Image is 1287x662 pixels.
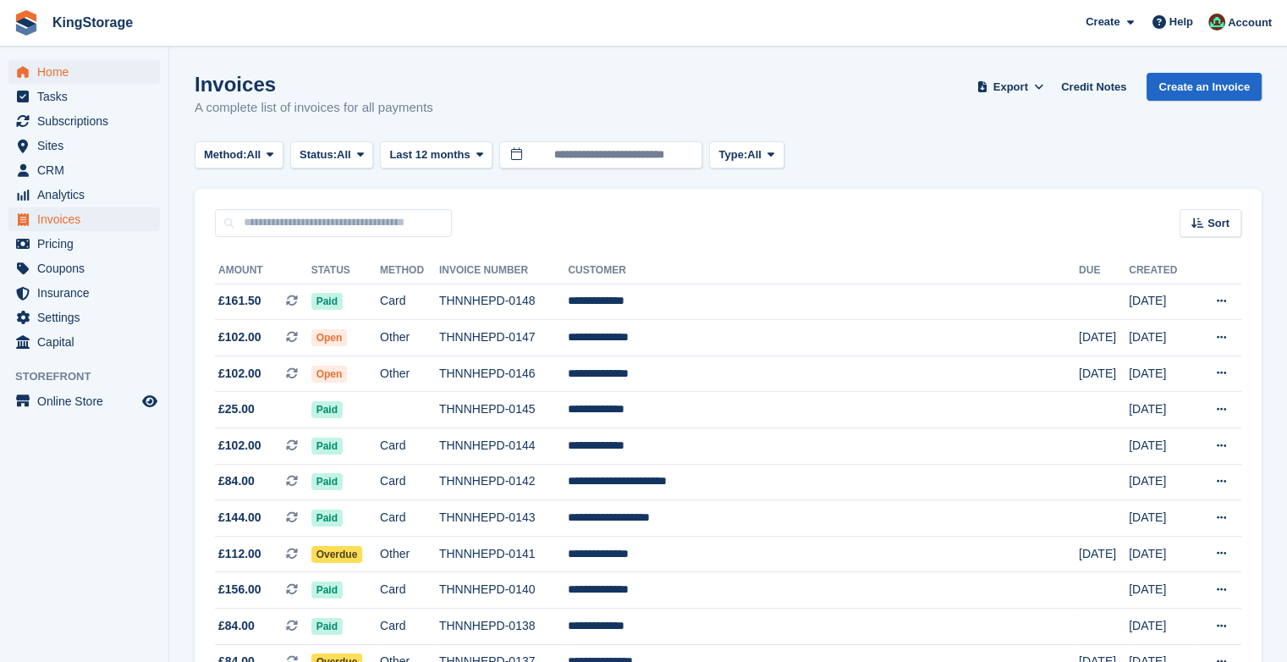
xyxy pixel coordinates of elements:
span: Export [993,79,1028,96]
td: [DATE] [1079,536,1129,572]
span: Help [1169,14,1193,30]
span: All [337,146,351,163]
span: Online Store [37,389,139,413]
span: Settings [37,306,139,329]
span: Open [311,366,348,383]
span: £161.50 [218,292,261,310]
span: Tasks [37,85,139,108]
td: [DATE] [1129,609,1194,645]
span: Capital [37,330,139,354]
button: Method: All [195,141,283,169]
span: Subscriptions [37,109,139,133]
span: Pricing [37,232,139,256]
span: All [247,146,261,163]
th: Status [311,257,380,284]
span: Sort [1207,215,1229,232]
button: Status: All [290,141,373,169]
span: Account [1228,14,1272,31]
td: Other [380,320,439,356]
a: menu [8,306,160,329]
span: £156.00 [218,581,261,599]
a: KingStorage [46,8,140,36]
td: Card [380,500,439,537]
td: THNNHEPD-0140 [439,572,568,609]
span: Open [311,329,348,346]
td: THNNHEPD-0142 [439,464,568,500]
td: Card [380,609,439,645]
span: £112.00 [218,545,261,563]
td: [DATE] [1129,392,1194,428]
span: Home [37,60,139,84]
button: Export [973,73,1048,101]
a: menu [8,183,160,207]
span: £84.00 [218,472,255,490]
h1: Invoices [195,73,433,96]
a: menu [8,281,160,305]
span: Storefront [15,368,168,385]
td: Other [380,356,439,392]
span: Invoices [37,207,139,231]
a: menu [8,158,160,182]
span: Method: [204,146,247,163]
img: John King [1208,14,1225,30]
th: Created [1129,257,1194,284]
td: [DATE] [1079,356,1129,392]
span: Coupons [37,257,139,280]
img: stora-icon-8386f47178a22dfd0bd8f6a31ec36ba5ce8667c1dd55bd0f319d3a0aa187defe.svg [14,10,39,36]
td: Card [380,428,439,465]
th: Invoice Number [439,257,568,284]
button: Type: All [709,141,784,169]
td: [DATE] [1129,536,1194,572]
span: Sites [37,134,139,157]
span: £102.00 [218,437,261,455]
a: menu [8,257,160,280]
span: Paid [311,293,343,310]
p: A complete list of invoices for all payments [195,98,433,118]
td: Other [380,536,439,572]
a: Preview store [140,391,160,411]
a: menu [8,134,160,157]
td: THNNHEPD-0148 [439,284,568,320]
button: Last 12 months [380,141,492,169]
td: THNNHEPD-0146 [439,356,568,392]
span: £102.00 [218,328,261,346]
span: Paid [311,618,343,635]
span: Paid [311,438,343,455]
td: [DATE] [1129,500,1194,537]
td: THNNHEPD-0144 [439,428,568,465]
span: £84.00 [218,617,255,635]
td: THNNHEPD-0147 [439,320,568,356]
th: Due [1079,257,1129,284]
span: Type: [718,146,747,163]
span: £144.00 [218,509,261,527]
span: £102.00 [218,365,261,383]
td: THNNHEPD-0138 [439,609,568,645]
td: [DATE] [1129,428,1194,465]
td: [DATE] [1129,284,1194,320]
a: menu [8,389,160,413]
span: Overdue [311,546,363,563]
span: Last 12 months [389,146,470,163]
span: Analytics [37,183,139,207]
td: [DATE] [1129,320,1194,356]
td: THNNHEPD-0141 [439,536,568,572]
span: Paid [311,401,343,418]
a: menu [8,232,160,256]
a: menu [8,60,160,84]
a: Credit Notes [1054,73,1133,101]
span: Paid [311,473,343,490]
span: Insurance [37,281,139,305]
span: Status: [300,146,337,163]
span: All [747,146,762,163]
a: menu [8,330,160,354]
span: £25.00 [218,400,255,418]
td: [DATE] [1129,464,1194,500]
a: Create an Invoice [1147,73,1262,101]
td: [DATE] [1079,320,1129,356]
td: THNNHEPD-0145 [439,392,568,428]
a: menu [8,109,160,133]
span: Create [1086,14,1119,30]
span: CRM [37,158,139,182]
td: Card [380,464,439,500]
th: Customer [568,257,1079,284]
